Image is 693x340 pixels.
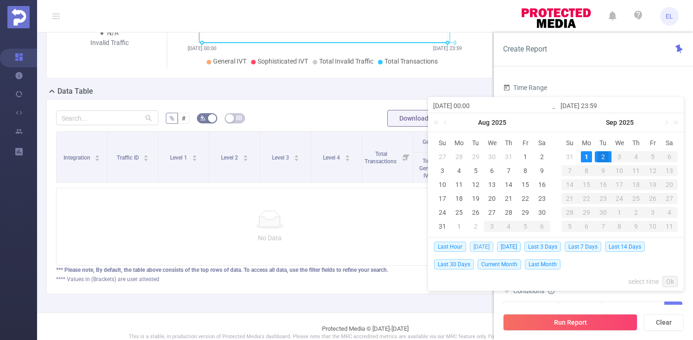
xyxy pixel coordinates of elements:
span: # [182,115,186,122]
div: 6 [486,165,498,176]
th: Sun [434,136,451,150]
div: 27 [486,207,498,218]
td: September 28, 2025 [561,205,578,219]
div: 13 [486,179,498,190]
a: Sep [605,113,618,132]
div: 3 [611,151,628,162]
div: 19 [644,179,661,190]
div: 26 [470,207,481,218]
i: icon: caret-down [243,157,248,160]
h2: Data Table [57,86,93,97]
span: Total Invalid Traffic [319,58,373,65]
span: Tu [467,139,484,147]
div: 5 [470,165,481,176]
span: Time Range [503,84,547,91]
span: Sophisticated IVT [258,58,308,65]
td: October 1, 2025 [611,205,628,219]
div: 10 [611,165,628,176]
span: Last 3 Days [524,242,561,252]
div: 14 [561,179,578,190]
span: We [611,139,628,147]
td: September 4, 2025 [500,219,517,233]
td: September 22, 2025 [578,192,595,205]
a: Last year (Control + left) [432,113,444,132]
td: August 19, 2025 [467,192,484,205]
div: 8 [520,165,531,176]
div: 18 [628,179,644,190]
td: September 18, 2025 [628,178,644,192]
div: 20 [486,193,498,204]
div: 2 [470,221,481,232]
div: Sort [143,154,149,159]
div: 14 [503,179,514,190]
td: September 14, 2025 [561,178,578,192]
td: August 1, 2025 [517,150,534,164]
div: 25 [454,207,465,218]
a: select time [628,273,659,290]
div: 4 [454,165,465,176]
div: 18 [454,193,465,204]
div: 30 [536,207,548,218]
div: 2 [628,207,644,218]
i: icon: caret-up [144,154,149,156]
th: Sat [661,136,678,150]
i: icon: caret-down [345,157,350,160]
div: 26 [644,193,661,204]
span: We [484,139,501,147]
span: Sa [534,139,550,147]
div: 11 [454,179,465,190]
div: 23 [536,193,548,204]
th: Mon [451,136,467,150]
th: Thu [628,136,644,150]
div: 24 [611,193,628,204]
td: September 7, 2025 [561,164,578,178]
div: 1 [520,151,531,162]
button: Download PDF [387,110,454,127]
span: Th [628,139,644,147]
td: September 5, 2025 [644,150,661,164]
div: 5 [644,151,661,162]
div: Sort [94,154,100,159]
td: September 1, 2025 [451,219,467,233]
input: Start date [433,100,551,111]
a: 2025 [618,113,635,132]
div: 29 [578,207,595,218]
div: 1 [611,207,628,218]
a: 2025 [491,113,507,132]
div: 9 [536,165,548,176]
div: 5 [517,221,534,232]
td: September 19, 2025 [644,178,661,192]
div: 9 [595,165,611,176]
div: 17 [611,179,628,190]
div: 25 [628,193,644,204]
td: October 2, 2025 [628,205,644,219]
i: icon: caret-down [144,157,149,160]
td: August 14, 2025 [500,178,517,192]
span: Sa [661,139,678,147]
i: icon: table [236,115,242,121]
th: Wed [611,136,628,150]
td: September 1, 2025 [578,150,595,164]
td: July 28, 2025 [451,150,467,164]
td: August 3, 2025 [434,164,451,178]
a: Previous month (PageUp) [442,113,450,132]
button: Run Report [503,314,637,331]
td: September 8, 2025 [578,164,595,178]
div: 2 [595,151,611,162]
td: September 30, 2025 [595,205,611,219]
div: 28 [503,207,514,218]
span: Conditions [513,287,554,295]
div: Contains [564,302,593,317]
td: October 3, 2025 [644,205,661,219]
span: Level 2 [221,154,239,161]
th: Tue [467,136,484,150]
td: September 26, 2025 [644,192,661,205]
td: July 29, 2025 [467,150,484,164]
div: 29 [470,151,481,162]
td: October 11, 2025 [661,219,678,233]
th: Wed [484,136,501,150]
td: August 6, 2025 [484,164,501,178]
div: 27 [661,193,678,204]
span: Current Month [478,259,521,269]
div: 9 [628,221,644,232]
